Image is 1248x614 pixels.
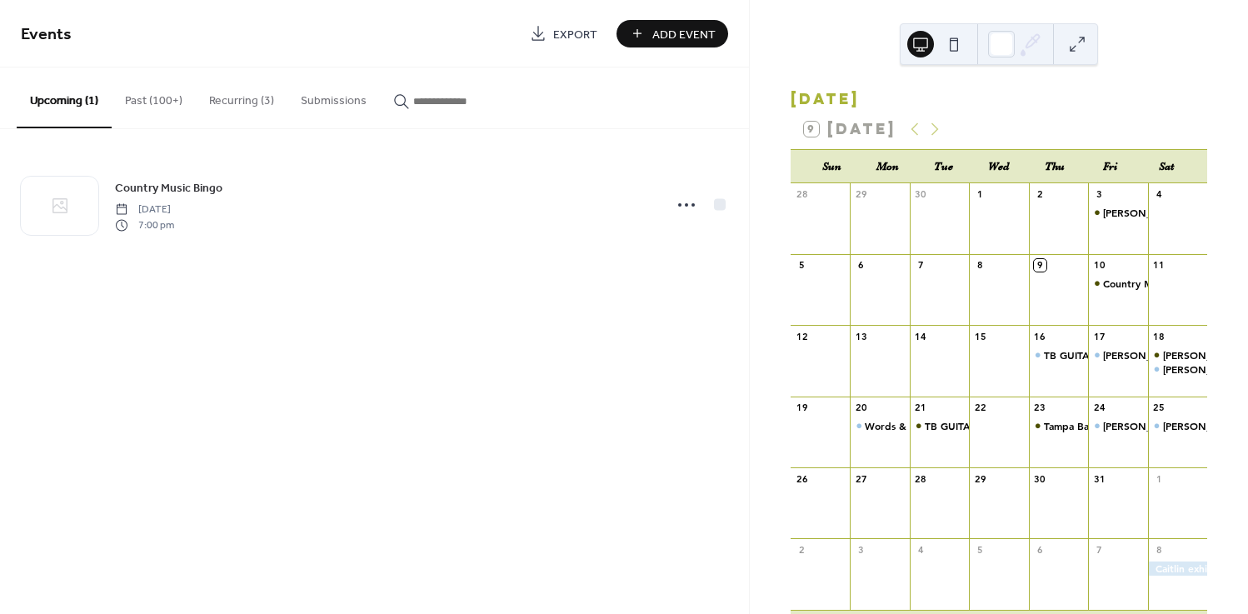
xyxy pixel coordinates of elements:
div: 4 [915,543,927,556]
button: Recurring (3) [196,67,287,127]
span: [DATE] [115,202,174,217]
div: 5 [796,259,808,272]
div: 30 [1034,472,1046,485]
div: Jessica Rose [1148,419,1207,433]
div: 29 [855,188,867,201]
div: 12 [796,330,808,342]
div: 18 [1153,330,1166,342]
div: 16 [1034,330,1046,342]
div: 27 [855,472,867,485]
span: Export [553,26,597,43]
div: Wed [971,150,1026,183]
button: Upcoming (1) [17,67,112,128]
div: Caitlin exhibition [1148,562,1207,576]
div: Sat [1138,150,1194,183]
div: Words & Wine Book Club [850,419,909,433]
div: [PERSON_NAME] [1103,419,1185,433]
div: 28 [796,188,808,201]
div: Tampa Bay Ukulele [1029,419,1088,433]
div: 3 [1093,188,1106,201]
div: [PERSON_NAME] [1163,362,1245,377]
div: 13 [855,330,867,342]
div: Greg West [1148,362,1207,377]
a: Country Music Bingo [115,178,222,197]
div: 29 [974,472,986,485]
div: Tampa Bay Ukulele [1044,419,1132,433]
div: 23 [1034,402,1046,414]
div: Tue [916,150,971,183]
div: Words & Wine Book Club [865,419,986,433]
button: Submissions [287,67,380,127]
div: 3 [855,543,867,556]
div: 4 [1153,188,1166,201]
div: Sun [804,150,860,183]
div: 19 [796,402,808,414]
div: 6 [1034,543,1046,556]
div: Matt Zitwer [1088,348,1147,362]
div: [PERSON_NAME] [1103,348,1185,362]
div: TB GUITAR GUILD [1029,348,1088,362]
div: [PERSON_NAME] [1163,348,1245,362]
div: Thu [1026,150,1082,183]
div: Greg West [1148,348,1207,362]
div: 8 [974,259,986,272]
div: 5 [974,543,986,556]
span: 7:00 pm [115,217,174,232]
div: 31 [1093,472,1106,485]
div: 28 [915,472,927,485]
div: 11 [1153,259,1166,272]
span: Events [21,18,72,51]
button: Past (100+) [112,67,196,127]
div: TB GUITAR GUILD [910,419,969,433]
span: Country Music Bingo [115,180,222,197]
div: 22 [974,402,986,414]
div: 8 [1153,543,1166,556]
div: Mon [860,150,916,183]
button: Add Event [617,20,728,47]
div: Terry Premru [1088,419,1147,433]
div: Country Music Bingo [1103,277,1201,291]
div: 25 [1153,402,1166,414]
div: 26 [796,472,808,485]
div: Fri [1082,150,1138,183]
div: 24 [1093,402,1106,414]
div: 7 [1093,543,1106,556]
div: [DATE] [791,89,1207,109]
div: 9 [1034,259,1046,272]
div: 7 [915,259,927,272]
div: 1 [1153,472,1166,485]
div: 10 [1093,259,1106,272]
a: Export [517,20,610,47]
div: 15 [974,330,986,342]
div: TB GUITAR GUILD [925,419,1011,433]
div: Country Music Bingo [1088,277,1147,291]
div: 1 [974,188,986,201]
div: 2 [796,543,808,556]
div: 21 [915,402,927,414]
div: 20 [855,402,867,414]
div: [PERSON_NAME] [1163,419,1245,433]
div: 6 [855,259,867,272]
div: Rick Neu [1088,206,1147,220]
span: Add Event [652,26,716,43]
div: 14 [915,330,927,342]
div: 2 [1034,188,1046,201]
div: TB GUITAR GUILD [1044,348,1130,362]
div: 30 [915,188,927,201]
div: [PERSON_NAME] [1103,206,1185,220]
div: 17 [1093,330,1106,342]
